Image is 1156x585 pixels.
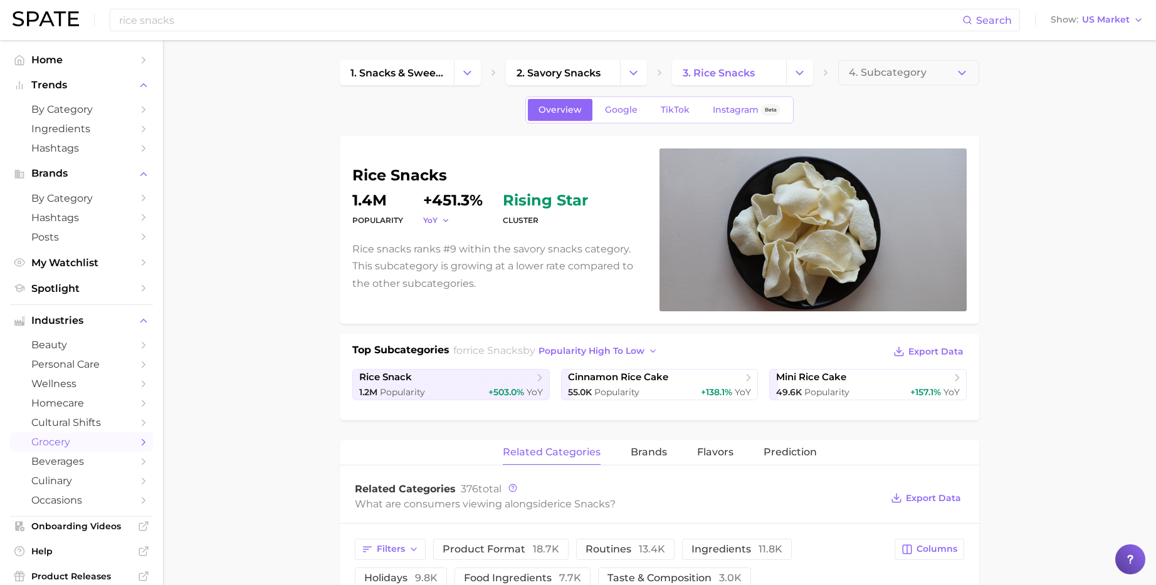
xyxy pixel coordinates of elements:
[10,138,153,158] a: Hashtags
[10,355,153,374] a: personal care
[10,279,153,298] a: Spotlight
[10,50,153,70] a: Home
[461,483,502,495] span: total
[503,193,588,208] span: rising star
[10,517,153,536] a: Onboarding Videos
[517,67,601,79] span: 2. savory snacks
[466,344,523,356] span: rice snacks
[340,60,454,85] a: 1. snacks & sweets
[31,546,132,557] span: Help
[423,215,438,225] span: YoY
[31,397,132,409] span: homecare
[31,192,132,204] span: by Category
[350,67,443,79] span: 1. snacks & sweets
[31,103,132,115] span: by Category
[528,99,592,121] a: Overview
[568,386,592,398] span: 55.0k
[355,483,456,495] span: Related Categories
[352,241,644,292] p: Rice snacks ranks #9 within the savory snacks category. This subcategory is growing at a lower ra...
[1082,16,1130,23] span: US Market
[1051,16,1078,23] span: Show
[1048,12,1147,28] button: ShowUS Market
[759,543,782,555] span: 11.8k
[506,60,620,85] a: 2. savory snacks
[31,494,132,506] span: occasions
[10,76,153,95] button: Trends
[31,436,132,448] span: grocery
[380,386,425,398] span: Popularity
[10,208,153,227] a: Hashtags
[594,386,639,398] span: Popularity
[464,573,581,583] span: food ingredients
[10,311,153,330] button: Industries
[359,386,377,398] span: 1.2m
[31,571,132,582] span: Product Releases
[31,417,132,428] span: cultural shifts
[559,572,581,584] span: 7.7k
[454,60,481,85] button: Change Category
[697,447,733,458] span: Flavors
[31,123,132,135] span: Ingredients
[701,386,732,398] span: +138.1%
[31,80,132,91] span: Trends
[890,343,967,360] button: Export Data
[31,358,132,370] span: personal care
[976,14,1012,26] span: Search
[10,227,153,247] a: Posts
[10,119,153,138] a: Ingredients
[443,544,559,554] span: product format
[10,100,153,119] a: by Category
[352,193,403,208] dd: 1.4m
[31,520,132,532] span: Onboarding Videos
[355,539,426,560] button: Filters
[352,369,550,400] a: rice snack1.2m Popularity+503.0% YoY
[702,99,791,121] a: InstagramBeta
[594,99,648,121] a: Google
[10,253,153,272] a: My Watchlist
[765,105,777,115] span: Beta
[364,573,438,583] span: holidays
[888,489,964,507] button: Export Data
[31,142,132,154] span: Hashtags
[31,378,132,390] span: wellness
[352,343,449,361] h1: Top Subcategories
[533,543,559,555] span: 18.7k
[352,168,644,183] h1: rice snacks
[650,99,700,121] a: TikTok
[461,483,478,495] span: 376
[10,432,153,452] a: grocery
[31,168,132,179] span: Brands
[764,447,817,458] span: Prediction
[31,54,132,66] span: Home
[31,455,132,467] span: beverages
[503,447,601,458] span: related categories
[539,105,582,115] span: Overview
[906,493,961,504] span: Export Data
[10,393,153,413] a: homecare
[804,386,849,398] span: Popularity
[917,544,957,554] span: Columns
[554,498,610,510] span: rice snacks
[355,495,881,512] div: What are consumers viewing alongside ?
[910,386,941,398] span: +157.1%
[683,67,755,79] span: 3. rice snacks
[568,371,668,383] span: cinnamon rice cake
[10,374,153,393] a: wellness
[838,60,979,85] button: 4. Subcategory
[908,346,964,357] span: Export Data
[527,386,543,398] span: YoY
[415,572,438,584] span: 9.8k
[488,386,524,398] span: +503.0%
[10,413,153,432] a: cultural shifts
[31,315,132,326] span: Industries
[605,105,638,115] span: Google
[561,369,759,400] a: cinnamon rice cake55.0k Popularity+138.1% YoY
[10,335,153,355] a: beauty
[13,11,79,26] img: SPATE
[31,282,132,294] span: Spotlight
[607,573,742,583] span: taste & composition
[359,371,412,383] span: rice snack
[776,371,846,383] span: mini rice cake
[895,539,964,560] button: Columns
[672,60,786,85] a: 3. rice snacks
